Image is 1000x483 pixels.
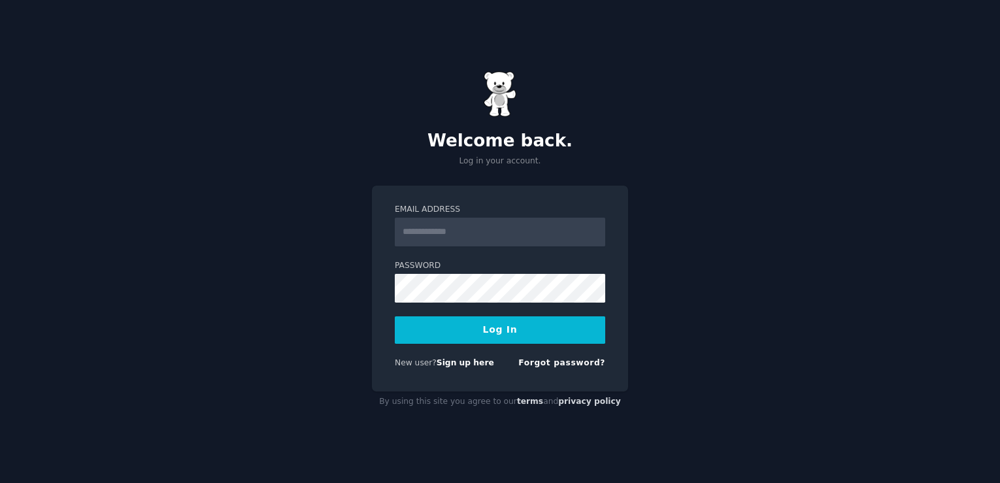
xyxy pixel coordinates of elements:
[517,397,543,406] a: terms
[372,156,628,167] p: Log in your account.
[395,260,605,272] label: Password
[484,71,516,117] img: Gummy Bear
[395,316,605,344] button: Log In
[395,358,437,367] span: New user?
[372,391,628,412] div: By using this site you agree to our and
[372,131,628,152] h2: Welcome back.
[518,358,605,367] a: Forgot password?
[558,397,621,406] a: privacy policy
[437,358,494,367] a: Sign up here
[395,204,605,216] label: Email Address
